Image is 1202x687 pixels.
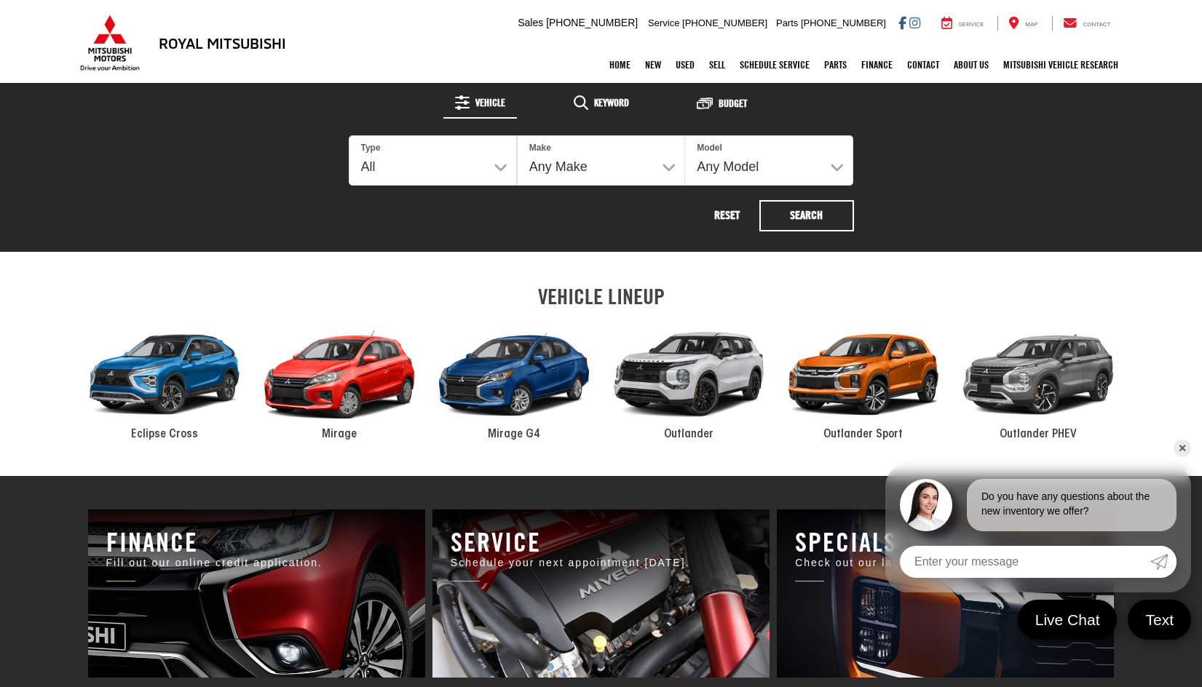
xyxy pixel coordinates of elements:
[732,47,817,83] a: Schedule Service: Opens in a new tab
[77,15,143,71] img: Mitsubishi
[1128,600,1191,640] a: Text
[322,429,357,440] span: Mirage
[1083,21,1110,28] span: Contact
[898,17,906,28] a: Facebook: Click to visit our Facebook page
[1028,610,1107,630] span: Live Chat
[601,316,776,443] a: 2024 Mitsubishi Outlander Outlander
[1000,429,1077,440] span: Outlander PHEV
[601,316,776,434] div: 2024 Mitsubishi Outlander
[698,200,756,231] button: Reset
[759,200,854,231] button: Search
[777,509,1114,678] a: Royal Mitsubishi | Baton Rouge, LA Royal Mitsubishi | Baton Rouge, LA Royal Mitsubishi | Baton Ro...
[529,142,551,154] label: Make
[900,47,946,83] a: Contact
[697,142,722,154] label: Model
[427,316,601,434] div: 2024 Mitsubishi Mirage G4
[900,479,952,531] img: Agent profile photo
[1052,16,1122,31] a: Contact
[488,429,540,440] span: Mirage G4
[668,47,702,83] a: Used
[909,17,920,28] a: Instagram: Click to visit our Instagram page
[996,47,1126,83] a: Mitsubishi Vehicle Research
[594,98,629,108] span: Keyword
[106,556,407,571] p: Fill out our online credit application.
[1138,610,1181,630] span: Text
[648,17,679,28] span: Service
[776,316,951,434] div: 2024 Mitsubishi Outlander Sport
[432,509,770,678] a: Royal Mitsubishi | Baton Rouge, LA Royal Mitsubishi | Baton Rouge, LA Royal Mitsubishi | Baton Ro...
[702,47,732,83] a: Sell
[967,479,1177,531] div: Do you have any questions about the new inventory we offer?
[159,35,286,51] h3: Royal Mitsubishi
[1025,21,1037,28] span: Map
[475,98,505,108] span: Vehicle
[959,21,984,28] span: Service
[451,528,751,557] h3: Service
[719,98,747,108] span: Budget
[106,528,407,557] h3: Finance
[823,429,903,440] span: Outlander Sport
[776,17,798,28] span: Parts
[252,316,427,434] div: 2024 Mitsubishi Mirage
[930,16,995,31] a: Service
[602,47,638,83] a: Home
[88,509,425,678] a: Royal Mitsubishi | Baton Rouge, LA Royal Mitsubishi | Baton Rouge, LA Royal Mitsubishi | Baton Ro...
[427,316,601,443] a: 2024 Mitsubishi Mirage G4 Mirage G4
[801,17,886,28] span: [PHONE_NUMBER]
[518,17,543,28] span: Sales
[682,17,767,28] span: [PHONE_NUMBER]
[951,316,1126,434] div: 2024 Mitsubishi Outlander PHEV
[854,47,900,83] a: Finance
[997,16,1048,31] a: Map
[795,556,1096,571] p: Check out our latest special offers.
[776,316,951,443] a: 2024 Mitsubishi Outlander Sport Outlander Sport
[951,316,1126,443] a: 2024 Mitsubishi Outlander PHEV Outlander PHEV
[252,316,427,443] a: 2024 Mitsubishi Mirage Mirage
[817,47,854,83] a: Parts: Opens in a new tab
[638,47,668,83] a: New
[1150,546,1177,578] a: Submit
[664,429,713,440] span: Outlander
[1018,600,1118,640] a: Live Chat
[77,316,252,443] a: 2024 Mitsubishi Eclipse Cross Eclipse Cross
[451,556,751,571] p: Schedule your next appointment [DATE].
[77,285,1126,309] h2: VEHICLE LINEUP
[795,528,1096,557] h3: Specials
[546,17,638,28] span: [PHONE_NUMBER]
[361,142,381,154] label: Type
[946,47,996,83] a: About Us
[900,546,1150,578] input: Enter your message
[77,316,252,434] div: 2024 Mitsubishi Eclipse Cross
[131,429,198,440] span: Eclipse Cross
